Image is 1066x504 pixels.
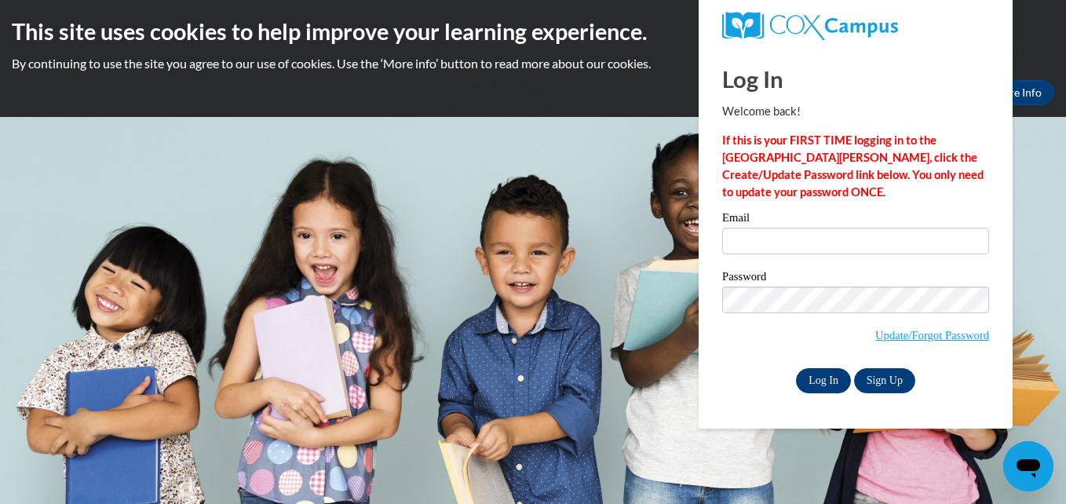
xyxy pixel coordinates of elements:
input: Log In [796,368,851,393]
label: Email [722,212,989,228]
p: Welcome back! [722,103,989,120]
img: COX Campus [722,12,898,40]
a: COX Campus [722,12,989,40]
h1: Log In [722,63,989,95]
h2: This site uses cookies to help improve your learning experience. [12,16,1054,47]
p: By continuing to use the site you agree to our use of cookies. Use the ‘More info’ button to read... [12,55,1054,72]
a: Update/Forgot Password [875,329,989,341]
a: More Info [980,80,1054,105]
strong: If this is your FIRST TIME logging in to the [GEOGRAPHIC_DATA][PERSON_NAME], click the Create/Upd... [722,133,984,199]
a: Sign Up [854,368,915,393]
iframe: Button to launch messaging window [1003,441,1053,491]
label: Password [722,271,989,287]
